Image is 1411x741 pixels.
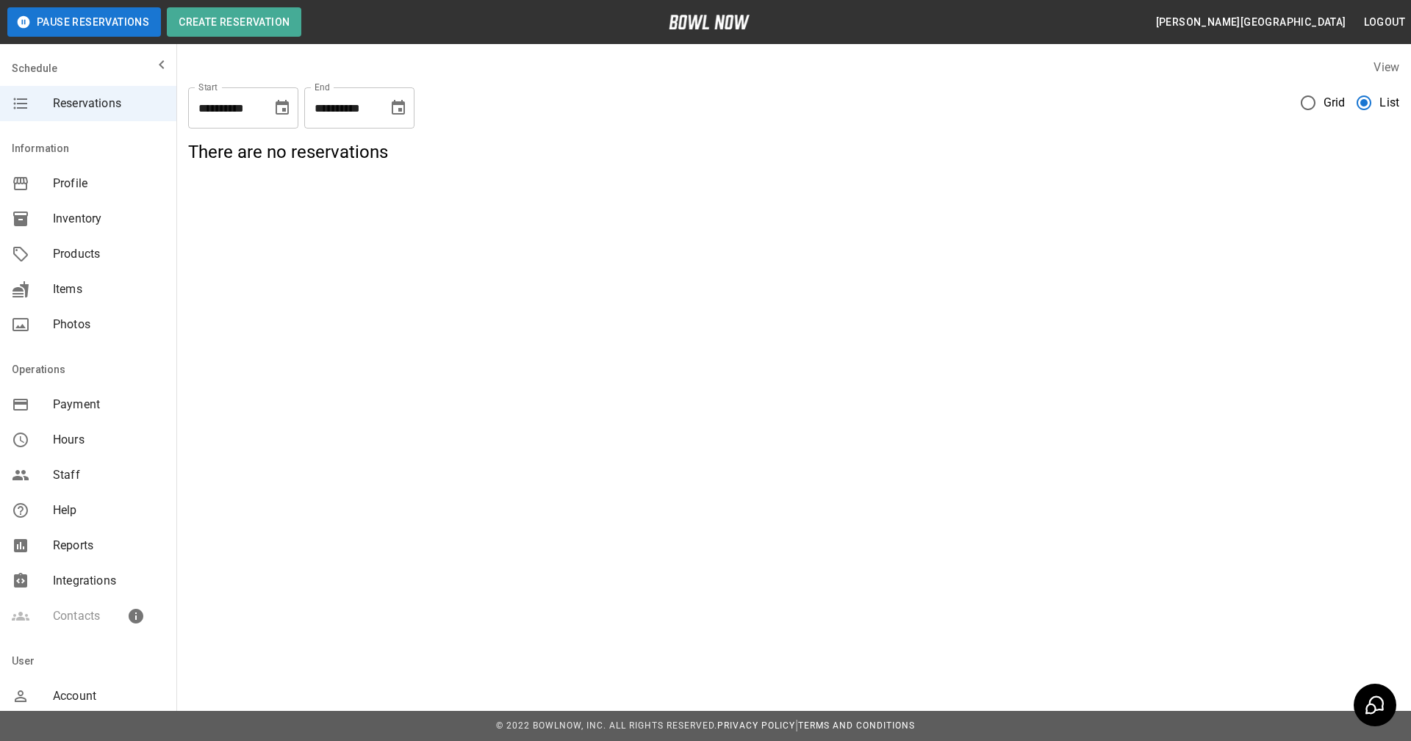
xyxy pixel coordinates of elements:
button: [PERSON_NAME][GEOGRAPHIC_DATA] [1150,9,1352,36]
span: Inventory [53,210,165,228]
span: Help [53,502,165,519]
span: Grid [1324,94,1346,112]
img: logo [669,15,750,29]
span: Integrations [53,572,165,590]
span: Payment [53,396,165,413]
span: Profile [53,175,165,192]
a: Terms and Conditions [798,720,915,731]
span: Reports [53,537,165,554]
button: Choose date, selected date is Oct 13, 2025 [384,93,413,123]
a: Privacy Policy [717,720,795,731]
span: Hours [53,431,165,449]
h5: There are no reservations [188,140,1399,164]
button: Logout [1358,9,1411,36]
span: List [1379,94,1399,112]
span: Account [53,687,165,705]
span: Products [53,245,165,263]
label: View [1374,60,1399,74]
button: Pause Reservations [7,7,161,37]
button: Choose date, selected date is Sep 13, 2025 [268,93,297,123]
span: Reservations [53,95,165,112]
span: Items [53,281,165,298]
button: Create Reservation [167,7,301,37]
span: © 2022 BowlNow, Inc. All Rights Reserved. [496,720,717,731]
span: Staff [53,466,165,484]
span: Photos [53,316,165,333]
